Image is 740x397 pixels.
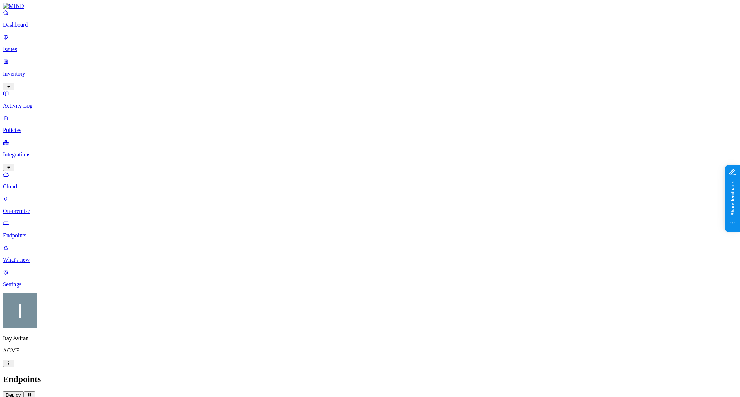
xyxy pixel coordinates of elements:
a: Cloud [3,171,737,190]
p: Policies [3,127,737,133]
p: Activity Log [3,102,737,109]
a: On-premise [3,196,737,214]
iframe: Marker.io feedback button [725,165,740,232]
a: Policies [3,115,737,133]
p: Cloud [3,183,737,190]
a: What's new [3,245,737,263]
p: Endpoints [3,232,737,239]
a: Endpoints [3,220,737,239]
a: Inventory [3,58,737,89]
p: Issues [3,46,737,53]
img: MIND [3,3,24,9]
p: Dashboard [3,22,737,28]
p: What's new [3,257,737,263]
a: Issues [3,34,737,53]
p: Itay Aviran [3,335,737,342]
p: ACME [3,347,737,354]
a: Settings [3,269,737,288]
p: Settings [3,281,737,288]
p: On-premise [3,208,737,214]
h2: Endpoints [3,374,737,384]
p: Inventory [3,70,737,77]
a: Dashboard [3,9,737,28]
a: Integrations [3,139,737,170]
a: MIND [3,3,737,9]
a: Activity Log [3,90,737,109]
img: Itay Aviran [3,293,37,328]
p: Integrations [3,151,737,158]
